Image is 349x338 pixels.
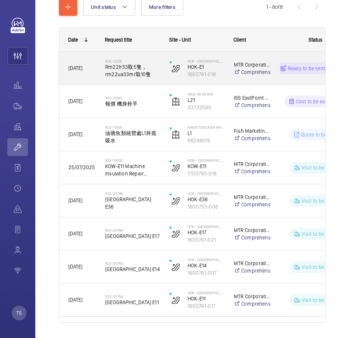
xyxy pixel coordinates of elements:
h2: R25-05764 [105,294,160,299]
p: Visit to be done [302,296,337,304]
img: elevator.svg [171,97,180,106]
p: MTR Corporation Limited [234,193,270,201]
span: [GEOGRAPHIC_DATA] E14 [105,266,160,273]
span: More filters [149,4,175,10]
a: Comprehensive [234,102,270,109]
p: HOK - [GEOGRAPHIC_DATA] [188,257,224,262]
span: Request title [105,37,132,43]
h2: R25-11946 [105,125,160,129]
p: Visit to be done [302,230,337,238]
p: HOK - [GEOGRAPHIC_DATA] [188,191,224,196]
img: escalator.svg [171,64,180,73]
p: HOK-E14 [188,262,224,269]
p: HOK - [GEOGRAPHIC_DATA] [188,59,224,63]
img: elevator.svg [171,130,180,139]
p: HOK-E1 [188,63,224,71]
p: KOW-E11 [188,163,224,170]
p: 1600753-006 [188,203,224,210]
a: Comprehensive [234,135,270,142]
p: HOK-E17 [188,229,224,236]
h2: R25-05769 [105,191,160,196]
h2: R25-12082 [105,96,160,100]
a: Comprehensive [234,234,270,241]
p: HOK-E36 [188,196,224,203]
p: HOK-E11 [188,295,224,302]
div: Date [68,37,78,43]
h2: R25-05765 [105,261,160,266]
p: 88286015 [188,137,224,144]
h2: R25-05766 [105,228,160,232]
p: Visit to be done [302,263,337,271]
p: MTR Corporation Limited [234,293,270,300]
p: 33732549 [188,104,224,111]
p: L21 [188,96,224,104]
span: [GEOGRAPHIC_DATA] E36 [105,196,160,210]
img: escalator.svg [171,263,180,271]
p: Quote to be sent [301,131,338,138]
span: [DATE] [68,98,82,104]
h2: R25-10095 [105,158,160,163]
p: 1600761-021 [188,236,224,243]
img: escalator.svg [171,163,180,172]
img: escalator.svg [171,196,180,205]
p: 1600761-018 [188,71,224,78]
img: escalator.svg [171,230,180,238]
p: MTR Corporation Limited [234,227,270,234]
p: HOK - [GEOGRAPHIC_DATA] [188,224,224,229]
p: Fish Marketing Organization [234,127,270,135]
p: MTR Corporation Limited [234,61,270,68]
span: 1 - 8 8 [266,4,283,10]
span: KOW-E11 Machine Insulation Repair (burnt) [105,163,160,177]
span: Client [234,37,246,43]
p: Kwun Tong Fish Wholesale Market [188,125,224,129]
span: [DATE] [68,297,82,303]
p: KOW - [GEOGRAPHIC_DATA] [188,158,224,163]
p: Visit to be done [302,197,337,204]
span: 25/07/2025 [68,164,95,170]
p: 1600761-017 [188,302,224,310]
p: MTR Corporation Limited [234,260,270,267]
p: 1700790-018 [188,170,224,177]
span: [DATE] [68,264,82,270]
span: [DATE] [68,231,82,236]
span: of [275,4,280,10]
p: HOK - [GEOGRAPHIC_DATA] [188,291,224,295]
span: [DATE] [68,198,82,203]
span: Status [309,37,323,43]
a: Comprehensive [234,267,270,274]
p: Visit to be done [302,164,337,171]
span: Rm22tr33取5隻，rm22ua33mr取10隻 [105,63,160,78]
span: [GEOGRAPHIC_DATA] E17 [105,232,160,240]
a: Comprehensive [234,300,270,307]
a: Comprehensive [234,201,270,208]
span: [DATE] [68,65,82,71]
p: 1600761-007 [188,269,224,277]
span: [GEOGRAPHIC_DATA] E11 [105,299,160,306]
span: 油塘魚類統營處L1井底吸水 [105,129,160,144]
p: TS [16,309,22,317]
span: 報價 機身拎手 [105,100,160,107]
h2: R25-12326 [105,59,160,63]
p: Hing Tin Estate [188,92,224,96]
a: Comprehensive [234,68,270,76]
p: ISS EastPoint Property Management Limited [234,94,270,102]
p: L1 [188,129,224,137]
span: [DATE] [68,131,82,137]
img: escalator.svg [171,296,180,305]
a: Comprehensive [234,168,270,175]
p: Cost to be estimated [296,98,343,105]
span: Site - Unit [169,37,191,43]
span: Unit status [91,4,116,10]
p: MTR Corporation Limited [234,160,270,168]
